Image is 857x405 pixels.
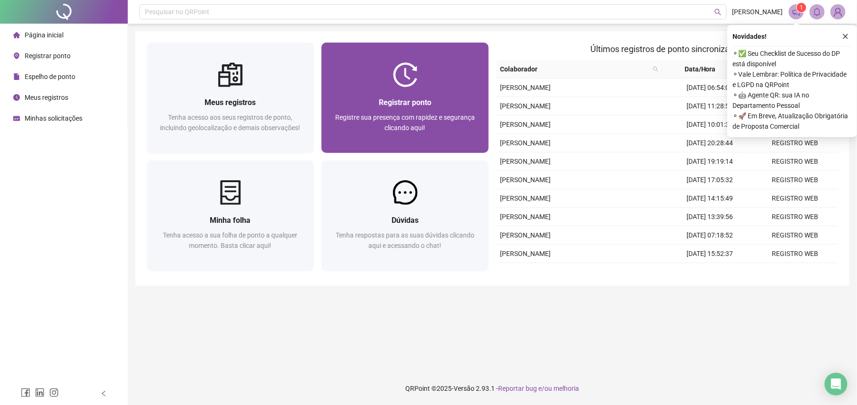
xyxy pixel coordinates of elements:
[500,213,551,220] span: [PERSON_NAME]
[591,44,744,54] span: Últimos registros de ponto sincronizados
[667,171,753,189] td: [DATE] 17:05:32
[653,66,659,72] span: search
[733,31,767,42] span: Novidades !
[667,97,753,115] td: [DATE] 11:28:57
[753,171,839,189] td: REGISTRO WEB
[753,134,839,152] td: REGISTRO WEB
[753,189,839,208] td: REGISTRO WEB
[753,208,839,226] td: REGISTRO WEB
[147,160,314,271] a: Minha folhaTenha acesso a sua folha de ponto a qualquer momento. Basta clicar aqui!
[732,7,783,17] span: [PERSON_NAME]
[379,98,431,107] span: Registrar ponto
[667,152,753,171] td: [DATE] 19:19:14
[500,231,551,239] span: [PERSON_NAME]
[667,134,753,152] td: [DATE] 20:28:44
[210,216,251,225] span: Minha folha
[651,62,661,76] span: search
[500,194,551,202] span: [PERSON_NAME]
[733,48,851,69] span: ⚬ ✅ Seu Checklist de Sucesso do DP está disponível
[500,64,649,74] span: Colaborador
[733,69,851,90] span: ⚬ Vale Lembrar: Política de Privacidade e LGPD na QRPoint
[321,160,489,271] a: DúvidasTenha respostas para as suas dúvidas clicando aqui e acessando o chat!
[336,231,474,249] span: Tenha respostas para as suas dúvidas clicando aqui e acessando o chat!
[128,372,857,405] footer: QRPoint © 2025 - 2.93.1 -
[753,245,839,263] td: REGISTRO WEB
[500,158,551,165] span: [PERSON_NAME]
[500,102,551,110] span: [PERSON_NAME]
[753,152,839,171] td: REGISTRO WEB
[500,84,551,91] span: [PERSON_NAME]
[733,111,851,132] span: ⚬ 🚀 Em Breve, Atualização Obrigatória de Proposta Comercial
[667,263,753,282] td: [DATE] 14:27:53
[753,263,839,282] td: REGISTRO WEB
[792,8,801,16] span: notification
[831,5,845,19] img: 84060
[667,245,753,263] td: [DATE] 15:52:37
[25,114,82,122] span: Minhas solicitações
[667,79,753,97] td: [DATE] 06:54:04
[667,189,753,208] td: [DATE] 14:15:49
[667,208,753,226] td: [DATE] 13:39:56
[13,32,20,38] span: home
[500,121,551,128] span: [PERSON_NAME]
[147,43,314,153] a: Meus registrosTenha acesso aos seus registros de ponto, incluindo geolocalização e demais observa...
[321,43,489,153] a: Registrar pontoRegistre sua presença com rapidez e segurança clicando aqui!
[813,8,821,16] span: bell
[25,73,75,80] span: Espelho de ponto
[800,4,803,11] span: 1
[35,388,45,397] span: linkedin
[392,216,419,225] span: Dúvidas
[500,250,551,257] span: [PERSON_NAME]
[49,388,59,397] span: instagram
[842,33,849,40] span: close
[454,385,475,392] span: Versão
[825,373,848,396] div: Open Intercom Messenger
[499,385,580,392] span: Reportar bug e/ou melhoria
[25,31,63,39] span: Página inicial
[13,94,20,101] span: clock-circle
[161,114,301,132] span: Tenha acesso aos seus registros de ponto, incluindo geolocalização e demais observações!
[753,226,839,245] td: REGISTRO WEB
[667,226,753,245] td: [DATE] 07:18:52
[13,53,20,59] span: environment
[25,52,71,60] span: Registrar ponto
[714,9,722,16] span: search
[662,60,746,79] th: Data/Hora
[667,115,753,134] td: [DATE] 10:01:35
[163,231,298,249] span: Tenha acesso a sua folha de ponto a qualquer momento. Basta clicar aqui!
[205,98,256,107] span: Meus registros
[797,3,806,12] sup: 1
[13,73,20,80] span: file
[733,90,851,111] span: ⚬ 🤖 Agente QR: sua IA no Departamento Pessoal
[666,64,734,74] span: Data/Hora
[25,94,68,101] span: Meus registros
[21,388,30,397] span: facebook
[500,139,551,147] span: [PERSON_NAME]
[100,390,107,397] span: left
[335,114,475,132] span: Registre sua presença com rapidez e segurança clicando aqui!
[500,176,551,184] span: [PERSON_NAME]
[13,115,20,122] span: schedule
